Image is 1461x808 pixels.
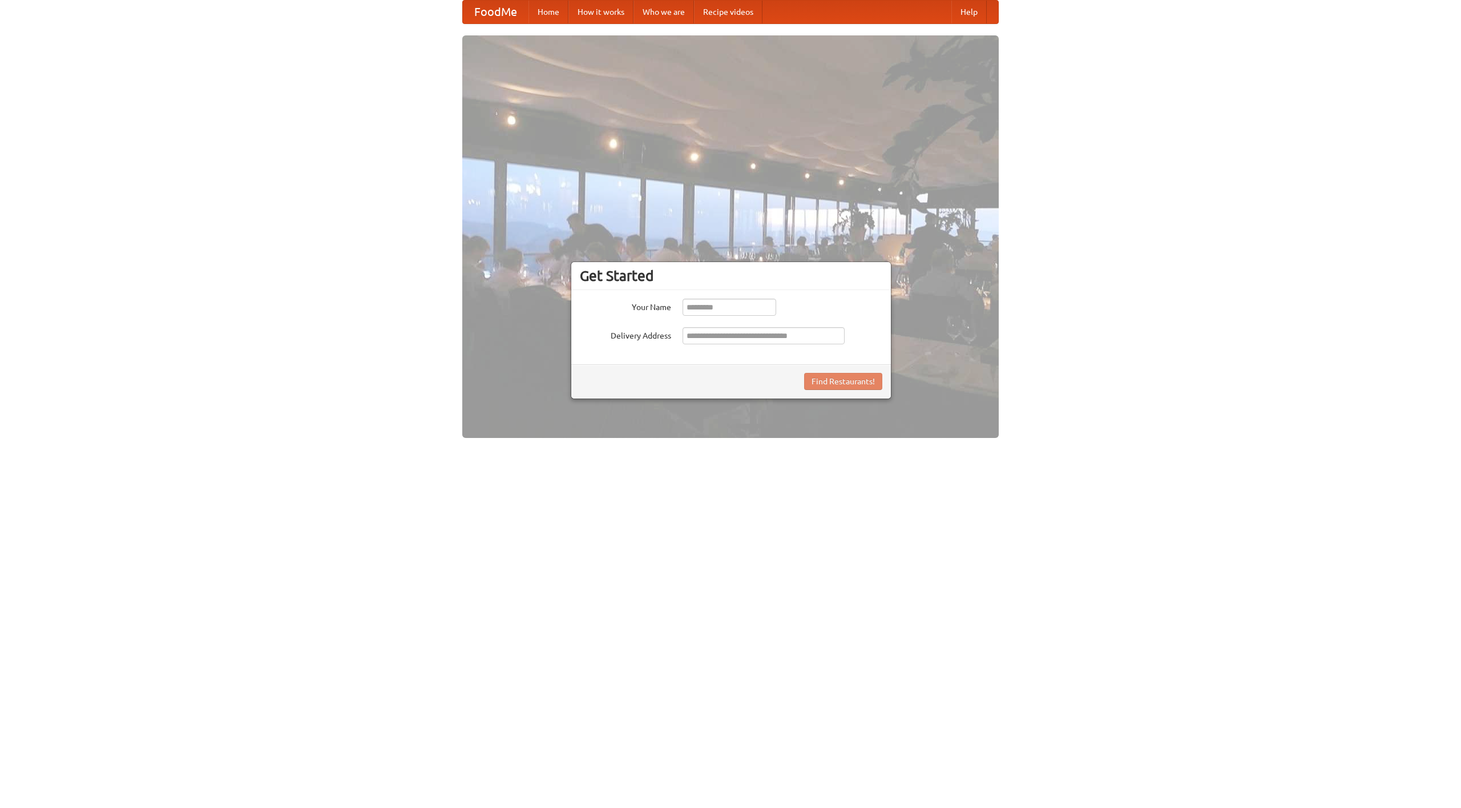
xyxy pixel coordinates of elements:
label: Delivery Address [580,327,671,341]
label: Your Name [580,299,671,313]
h3: Get Started [580,267,882,284]
a: Help [951,1,987,23]
a: Home [528,1,568,23]
a: FoodMe [463,1,528,23]
a: Recipe videos [694,1,762,23]
a: Who we are [633,1,694,23]
a: How it works [568,1,633,23]
button: Find Restaurants! [804,373,882,390]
